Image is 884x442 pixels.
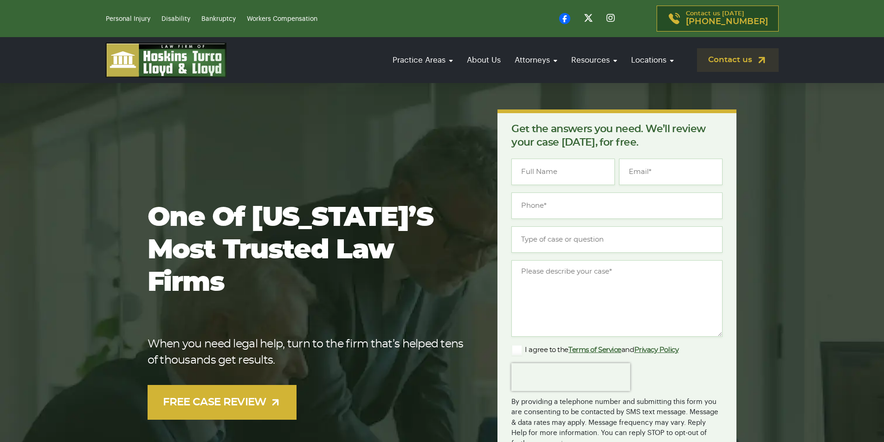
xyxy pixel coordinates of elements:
[567,47,622,73] a: Resources
[511,159,615,185] input: Full Name
[626,47,678,73] a: Locations
[511,345,678,356] label: I agree to the and
[510,47,562,73] a: Attorneys
[634,346,679,353] a: Privacy Policy
[106,16,150,22] a: Personal Injury
[657,6,779,32] a: Contact us [DATE][PHONE_NUMBER]
[619,159,723,185] input: Email*
[388,47,458,73] a: Practice Areas
[270,397,281,408] img: arrow-up-right-light.svg
[247,16,317,22] a: Workers Compensation
[568,346,621,353] a: Terms of Service
[511,122,723,149] p: Get the answers you need. We’ll review your case [DATE], for free.
[511,363,630,391] iframe: reCAPTCHA
[106,43,226,77] img: logo
[148,202,468,299] h1: One of [US_STATE]’s most trusted law firms
[201,16,236,22] a: Bankruptcy
[511,226,723,253] input: Type of case or question
[148,385,297,420] a: FREE CASE REVIEW
[511,192,723,219] input: Phone*
[686,11,768,26] p: Contact us [DATE]
[148,336,468,369] p: When you need legal help, turn to the firm that’s helped tens of thousands get results.
[161,16,190,22] a: Disability
[697,48,779,72] a: Contact us
[686,17,768,26] span: [PHONE_NUMBER]
[462,47,505,73] a: About Us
